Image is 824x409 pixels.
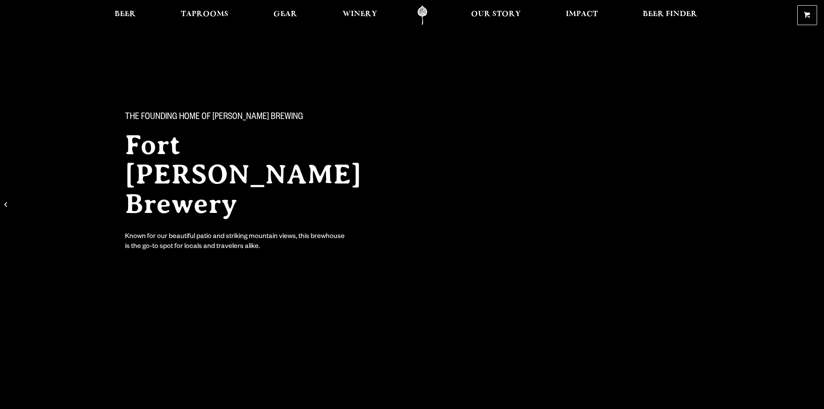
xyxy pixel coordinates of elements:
[643,11,697,18] span: Beer Finder
[471,11,521,18] span: Our Story
[181,11,228,18] span: Taprooms
[268,6,303,25] a: Gear
[125,232,346,252] div: Known for our beautiful patio and striking mountain views, this brewhouse is the go-to spot for l...
[125,112,303,123] span: The Founding Home of [PERSON_NAME] Brewing
[343,11,377,18] span: Winery
[175,6,234,25] a: Taprooms
[337,6,383,25] a: Winery
[566,11,598,18] span: Impact
[465,6,526,25] a: Our Story
[125,130,395,219] h2: Fort [PERSON_NAME] Brewery
[109,6,141,25] a: Beer
[560,6,603,25] a: Impact
[637,6,703,25] a: Beer Finder
[115,11,136,18] span: Beer
[273,11,297,18] span: Gear
[406,6,439,25] a: Odell Home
